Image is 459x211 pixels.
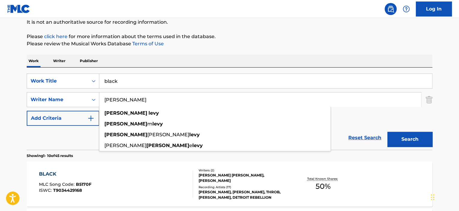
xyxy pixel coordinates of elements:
strong: [PERSON_NAME] [104,121,147,127]
a: BLACKMLC Song Code:B5170FISWC:T9034429168Writers (2)[PERSON_NAME] [PERSON_NAME], [PERSON_NAME]Rec... [27,161,432,206]
p: It is not an authoritative source for recording information. [27,19,432,26]
span: MLC Song Code : [39,182,76,187]
span: 50 % [316,181,331,192]
strong: [PERSON_NAME] [104,132,147,137]
p: Showing 1 - 10 of 45 results [27,153,73,158]
a: click here [44,34,67,39]
p: Please review the Musical Works Database [27,40,432,47]
div: BLACK [39,170,91,178]
div: Work Title [31,77,85,85]
iframe: Chat Widget [429,182,459,211]
a: Public Search [385,3,397,15]
strong: [PERSON_NAME] [104,110,147,116]
span: [PERSON_NAME] [147,132,189,137]
button: Add Criteria [27,111,99,126]
img: search [387,5,394,13]
p: Please for more information about the terms used in the database. [27,33,432,40]
img: Delete Criterion [426,92,432,107]
span: [PERSON_NAME] [104,143,146,148]
img: MLC Logo [7,5,30,13]
div: Writers ( 2 ) [199,168,289,173]
a: Log In [416,2,452,17]
img: help [403,5,410,13]
p: Publisher [78,55,100,67]
strong: [PERSON_NAME] [146,143,189,148]
span: T9034429168 [53,188,82,193]
strong: levy [192,143,203,148]
form: Search Form [27,74,432,150]
strong: levy [189,132,200,137]
p: Writer [51,55,67,67]
div: Drag [431,188,434,206]
span: B5170F [76,182,91,187]
span: e [189,143,192,148]
div: Help [400,3,412,15]
div: [PERSON_NAME] [PERSON_NAME], [PERSON_NAME] [199,173,289,183]
p: Work [27,55,40,67]
p: Total Known Shares: [307,176,339,181]
div: [PERSON_NAME], [PERSON_NAME], THROB, [PERSON_NAME], DETROIT REBELLION [199,189,289,200]
a: Reset Search [345,131,384,144]
div: Recording Artists ( 17 ) [199,185,289,189]
strong: levy [152,121,163,127]
img: 9d2ae6d4665cec9f34b9.svg [87,115,94,122]
strong: levy [148,110,159,116]
button: Search [387,132,432,147]
span: ISWC : [39,188,53,193]
a: Terms of Use [131,41,164,47]
div: Writer Name [31,96,85,103]
span: m [147,121,152,127]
